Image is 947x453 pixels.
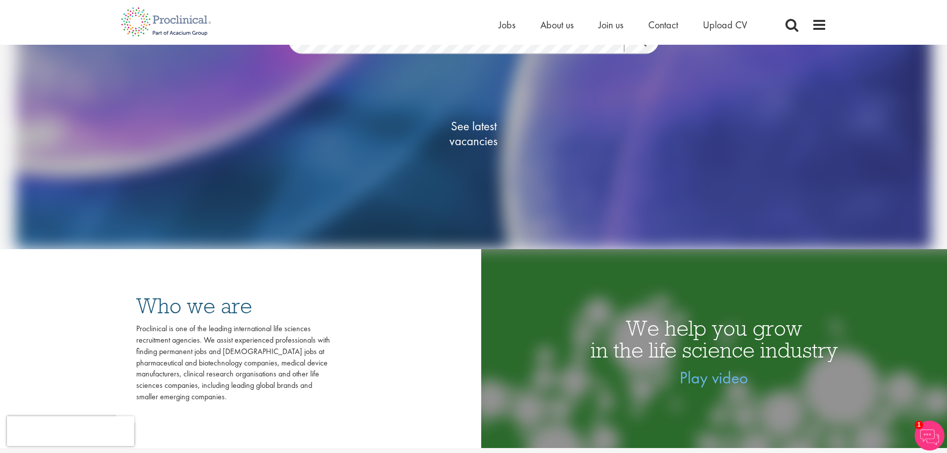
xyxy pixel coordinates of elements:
img: Chatbot [915,421,945,451]
span: 1 [915,421,923,429]
span: See latest vacancies [424,119,523,149]
iframe: reCAPTCHA [7,416,134,446]
a: Jobs [499,18,516,31]
a: Play video [680,367,748,388]
div: Proclinical is one of the leading international life sciences recruitment agencies. We assist exp... [136,323,330,403]
a: Join us [599,18,623,31]
h3: Who we are [136,295,330,317]
a: Upload CV [703,18,747,31]
a: About us [540,18,574,31]
a: See latestvacancies [424,79,523,188]
a: Contact [648,18,678,31]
